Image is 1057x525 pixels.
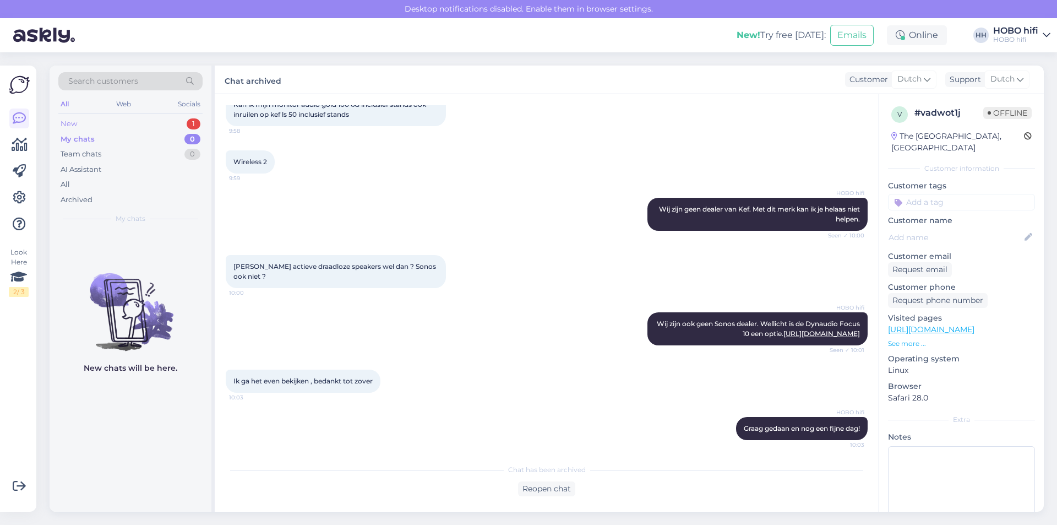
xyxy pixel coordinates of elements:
[891,131,1024,154] div: The [GEOGRAPHIC_DATA], [GEOGRAPHIC_DATA]
[61,149,101,160] div: Team chats
[9,74,30,95] img: Askly Logo
[823,346,864,354] span: Seen ✓ 10:01
[888,262,952,277] div: Request email
[888,365,1035,376] p: Linux
[233,158,267,166] span: Wireless 2
[68,75,138,87] span: Search customers
[823,189,864,197] span: HOBO hifi
[61,164,101,175] div: AI Assistant
[58,97,71,111] div: All
[187,118,200,129] div: 1
[888,282,1035,293] p: Customer phone
[823,441,864,449] span: 10:03
[518,481,575,496] div: Reopen chat
[888,180,1035,192] p: Customer tags
[993,26,1038,35] div: HOBO hifi
[233,377,373,385] span: Ik ga het even bekijken , bedankt tot zover
[888,339,1035,349] p: See more ...
[737,29,826,42] div: Try free [DATE]:
[990,73,1015,85] span: Dutch
[888,381,1035,392] p: Browser
[9,287,29,297] div: 2 / 3
[983,107,1032,119] span: Offline
[61,118,77,129] div: New
[9,247,29,297] div: Look Here
[888,353,1035,365] p: Operating system
[783,329,860,338] a: [URL][DOMAIN_NAME]
[888,215,1035,226] p: Customer name
[229,289,270,297] span: 10:00
[888,312,1035,324] p: Visited pages
[897,110,902,118] span: v
[888,194,1035,210] input: Add a tag
[229,393,270,402] span: 10:03
[888,431,1035,443] p: Notes
[888,392,1035,404] p: Safari 28.0
[84,362,177,374] p: New chats will be here.
[945,74,981,85] div: Support
[888,251,1035,262] p: Customer email
[993,35,1038,44] div: HOBO hifi
[114,97,133,111] div: Web
[61,179,70,190] div: All
[229,174,270,182] span: 9:59
[744,424,860,432] span: Graag gedaan en nog een fijne dag!
[914,106,983,120] div: # vadwot1j
[830,25,874,46] button: Emails
[845,74,888,85] div: Customer
[823,231,864,240] span: Seen ✓ 10:00
[229,127,270,135] span: 9:58
[176,97,203,111] div: Socials
[61,134,95,145] div: My chats
[897,73,922,85] span: Dutch
[993,26,1050,44] a: HOBO hifiHOBO hifi
[508,465,586,475] span: Chat has been archived
[233,262,438,280] span: [PERSON_NAME] actieve draadloze speakers wel dan ? Sonos ook niet ?
[737,30,760,40] b: New!
[889,231,1022,243] input: Add name
[888,164,1035,174] div: Customer information
[887,25,947,45] div: Online
[659,205,862,223] span: Wij zijn geen dealer van Kef. Met dit merk kan ik je helaas niet helpen.
[823,304,864,312] span: HOBO hifi
[116,214,145,224] span: My chats
[888,293,988,308] div: Request phone number
[50,253,211,353] img: No chats
[823,408,864,416] span: HOBO hifi
[184,134,200,145] div: 0
[657,320,862,338] span: Wij zijn ook geen Sonos dealer. Wellicht is de Dynaudio Focus 10 een optie.
[888,415,1035,425] div: Extra
[973,28,989,43] div: HH
[61,194,92,205] div: Archived
[184,149,200,160] div: 0
[225,72,281,87] label: Chat archived
[888,324,974,334] a: [URL][DOMAIN_NAME]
